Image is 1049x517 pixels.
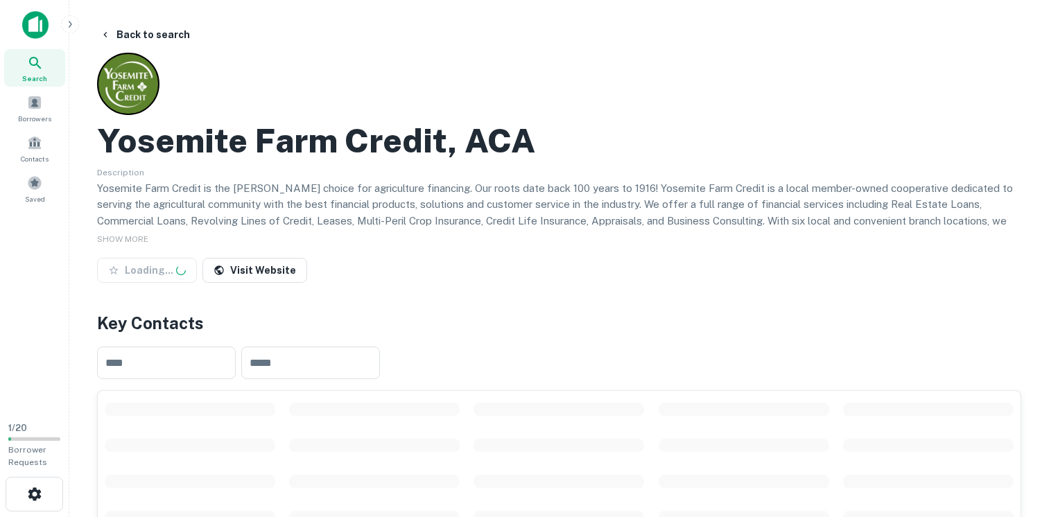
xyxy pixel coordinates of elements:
iframe: Chat Widget [980,406,1049,473]
a: Saved [4,170,65,207]
span: SHOW MORE [97,234,148,244]
h2: Yosemite Farm Credit, ACA [97,121,535,161]
img: capitalize-icon.png [22,11,49,39]
span: Contacts [21,153,49,164]
a: Contacts [4,130,65,167]
a: Visit Website [202,258,307,283]
span: Saved [25,193,45,204]
a: Borrowers [4,89,65,127]
a: Search [4,49,65,87]
span: Search [22,73,47,84]
span: Borrower Requests [8,445,47,467]
span: Description [97,168,144,177]
h4: Key Contacts [97,310,1021,335]
span: 1 / 20 [8,423,27,433]
button: Back to search [94,22,196,47]
p: Yosemite Farm Credit is the [PERSON_NAME] choice for agriculture financing. Our roots date back 1... [97,180,1021,245]
span: Borrowers [18,113,51,124]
